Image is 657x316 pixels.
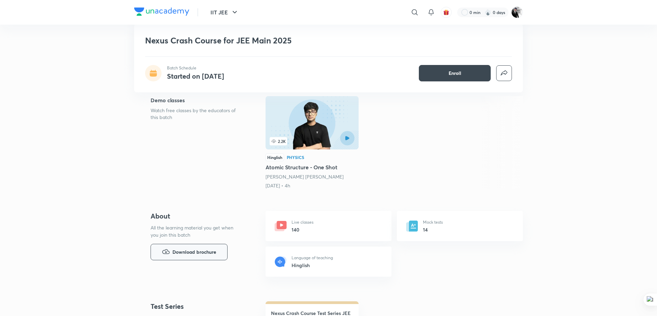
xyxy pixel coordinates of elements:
div: 1st May • 4h [266,182,359,189]
h4: About [151,211,244,221]
p: Mock tests [423,219,443,225]
a: 2.2KHinglishPhysicsAtomic Structure - One Shot[PERSON_NAME] [PERSON_NAME][DATE] • 4h [266,96,359,189]
p: Batch Schedule [167,65,224,71]
a: Atomic Structure - One Shot [266,96,359,189]
p: Live classes [292,219,313,225]
button: Enroll [419,65,491,81]
p: Language of teaching [292,255,333,261]
h6: Hinglish [292,262,333,269]
h4: Started on [DATE] [167,71,224,81]
h6: 14 [423,226,443,233]
span: 2.2K [270,137,287,145]
div: Aditya Kumar Jha [266,173,359,180]
h5: Atomic Structure - One Shot [266,163,359,171]
h1: Nexus Crash Course for JEE Main 2025 [145,36,413,45]
div: Physics [287,155,304,159]
p: Watch free classes by the educators of this batch [151,107,244,121]
img: Company Logo [134,8,189,16]
img: streak [485,9,491,16]
span: Enroll [449,70,461,77]
span: Download brochure [172,248,216,256]
button: IIT JEE [206,5,243,19]
a: Company Logo [134,8,189,17]
img: avatar [443,9,449,15]
button: avatar [441,7,452,18]
h5: Demo classes [151,96,244,104]
img: Nagesh M [511,6,523,18]
button: Download brochure [151,244,228,260]
h6: 140 [292,226,313,233]
a: [PERSON_NAME] [PERSON_NAME] [266,173,344,180]
div: Hinglish [266,154,284,161]
p: All the learning material you get when you join this batch [151,224,239,238]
